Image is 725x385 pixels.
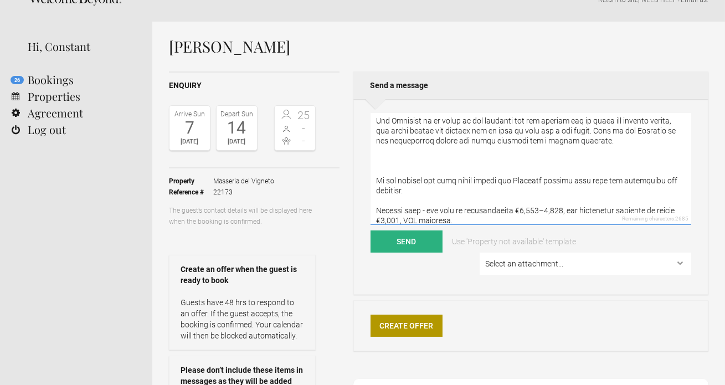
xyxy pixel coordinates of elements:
[172,109,207,120] div: Arrive Sun
[371,230,443,253] button: Send
[213,176,274,187] span: Masseria del Vigneto
[295,135,313,146] span: -
[169,176,213,187] strong: Property
[219,109,254,120] div: Depart Sun
[181,264,304,286] strong: Create an offer when the guest is ready to book
[169,205,316,227] p: The guest’s contact details will be displayed here when the booking is confirmed.
[11,76,24,84] flynt-notification-badge: 26
[353,71,708,99] h2: Send a message
[213,187,274,198] span: 22173
[172,120,207,136] div: 7
[28,38,136,55] div: Hi, Constant
[219,120,254,136] div: 14
[295,122,313,134] span: -
[181,297,304,341] p: Guests have 48 hrs to respond to an offer. If the guest accepts, the booking is confirmed. Your c...
[371,315,443,337] a: Create Offer
[219,136,254,147] div: [DATE]
[172,136,207,147] div: [DATE]
[169,187,213,198] strong: Reference #
[169,38,708,55] h1: [PERSON_NAME]
[444,230,584,253] a: Use 'Property not available' template
[295,110,313,121] span: 25
[169,80,340,91] h2: Enquiry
